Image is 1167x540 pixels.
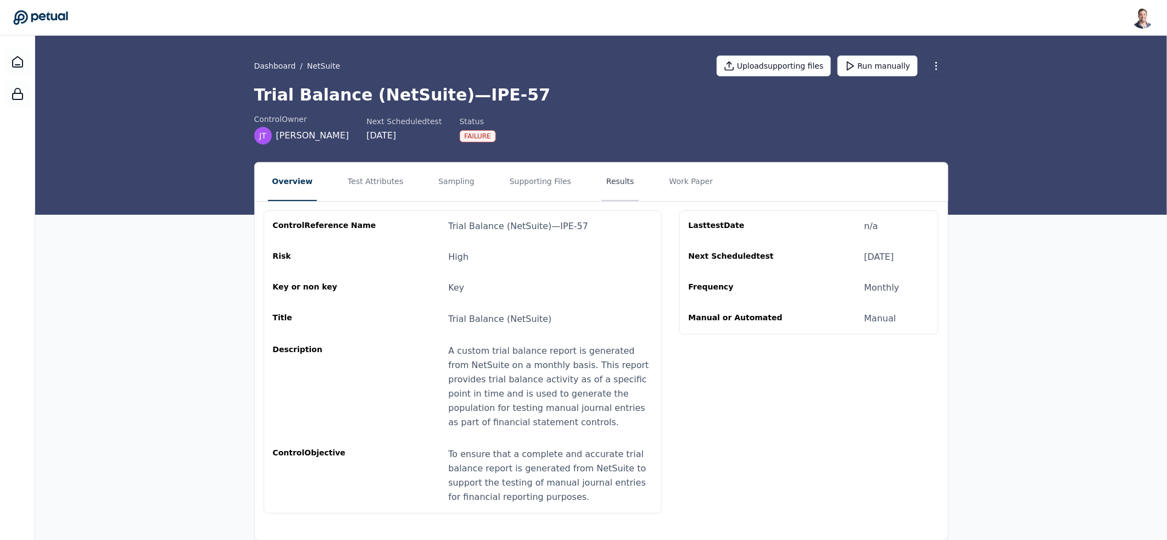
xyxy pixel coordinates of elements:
span: [PERSON_NAME] [276,129,349,142]
div: Next Scheduled test [689,250,794,264]
div: To ensure that a complete and accurate trial balance report is generated from NetSuite to support... [449,447,652,504]
div: Next Scheduled test [366,116,442,127]
div: Frequency [689,281,794,294]
div: control Reference Name [273,220,378,233]
div: Failure [460,130,496,142]
span: JT [259,130,266,141]
a: Dashboard [4,49,31,75]
button: Work Paper [665,163,718,201]
div: Key or non key [273,281,378,294]
div: control Objective [273,447,378,504]
button: Sampling [434,163,479,201]
div: Manual or Automated [689,312,794,325]
div: Title [273,312,378,326]
div: High [449,250,469,264]
a: SOC [4,81,31,107]
a: Dashboard [254,60,296,71]
div: Monthly [864,281,900,294]
div: Trial Balance (NetSuite) — IPE-57 [449,220,589,233]
button: Supporting Files [505,163,576,201]
div: A custom trial balance report is generated from NetSuite on a monthly basis. This report provides... [449,344,652,430]
button: Run manually [837,55,918,76]
div: [DATE] [864,250,894,264]
div: n/a [864,220,878,233]
div: Key [449,281,465,294]
h1: Trial Balance (NetSuite) — IPE-57 [254,85,948,105]
img: Snir Kodesh [1132,7,1154,29]
div: / [254,60,340,71]
button: Test Attributes [343,163,407,201]
div: Status [460,116,496,127]
div: Description [273,344,378,430]
div: Manual [864,312,896,325]
div: Last test Date [689,220,794,233]
button: NetSuite [307,60,340,71]
nav: Tabs [255,163,948,201]
a: Go to Dashboard [13,10,68,25]
div: control Owner [254,114,349,125]
div: Risk [273,250,378,264]
button: Results [602,163,639,201]
button: Overview [268,163,317,201]
button: Uploadsupporting files [717,55,831,76]
div: [DATE] [366,129,442,142]
span: Trial Balance (NetSuite) [449,314,552,324]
